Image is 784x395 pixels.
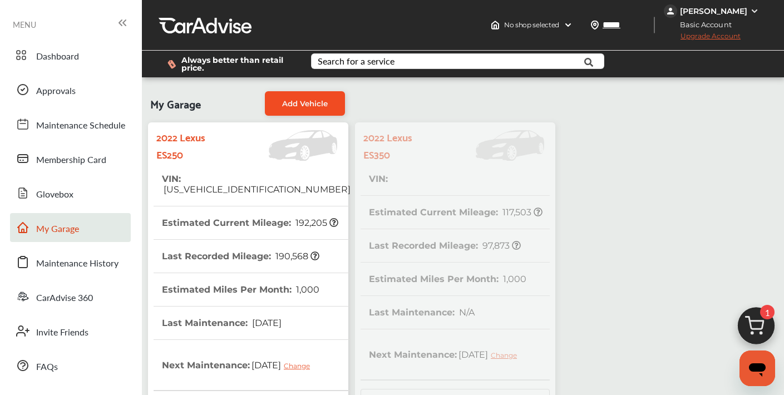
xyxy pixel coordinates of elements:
[36,187,73,202] span: Glovebox
[504,21,559,29] span: No shop selected
[13,20,36,29] span: MENU
[233,130,343,161] img: Vehicle
[664,4,677,18] img: jVpblrzwTbfkPYzPPzSLxeg0AAAAASUVORK5CYII=
[10,248,131,276] a: Maintenance History
[10,213,131,242] a: My Garage
[162,307,282,339] th: Last Maintenance :
[10,75,131,104] a: Approvals
[36,256,119,271] span: Maintenance History
[10,110,131,139] a: Maintenance Schedule
[10,351,131,380] a: FAQs
[294,218,338,228] span: 192,205
[167,60,176,69] img: dollor_label_vector.a70140d1.svg
[162,162,351,206] th: VIN :
[162,240,319,273] th: Last Recorded Mileage :
[162,340,318,390] th: Next Maintenance :
[10,41,131,70] a: Dashboard
[36,50,79,64] span: Dashboard
[36,291,93,305] span: CarAdvise 360
[284,362,315,370] div: Change
[590,21,599,29] img: location_vector.a44bc228.svg
[318,57,395,66] div: Search for a service
[729,302,783,355] img: cart_icon.3d0951e8.svg
[150,91,201,116] span: My Garage
[36,84,76,98] span: Approvals
[294,284,319,295] span: 1,000
[265,91,345,116] a: Add Vehicle
[10,317,131,345] a: Invite Friends
[162,273,319,306] th: Estimated Miles Per Month :
[750,7,759,16] img: WGsFRI8htEPBVLJbROoPRyZpYNWhNONpIPPETTm6eUC0GeLEiAAAAAElFTkSuQmCC
[36,360,58,374] span: FAQs
[250,318,282,328] span: [DATE]
[36,153,106,167] span: Membership Card
[739,350,775,386] iframe: Button to launch messaging window
[10,179,131,208] a: Glovebox
[564,21,573,29] img: header-down-arrow.9dd2ce7d.svg
[156,128,233,162] strong: 2022 Lexus ES250
[664,32,741,46] span: Upgrade Account
[10,144,131,173] a: Membership Card
[250,351,318,379] span: [DATE]
[162,206,338,239] th: Estimated Current Mileage :
[680,6,747,16] div: [PERSON_NAME]
[282,99,328,108] span: Add Vehicle
[162,184,351,195] span: [US_VEHICLE_IDENTIFICATION_NUMBER]
[760,305,775,319] span: 1
[665,19,740,31] span: Basic Account
[181,56,293,72] span: Always better than retail price.
[654,17,655,33] img: header-divider.bc55588e.svg
[491,21,500,29] img: header-home-logo.8d720a4f.svg
[10,282,131,311] a: CarAdvise 360
[36,119,125,133] span: Maintenance Schedule
[36,325,88,340] span: Invite Friends
[36,222,79,236] span: My Garage
[274,251,319,261] span: 190,568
